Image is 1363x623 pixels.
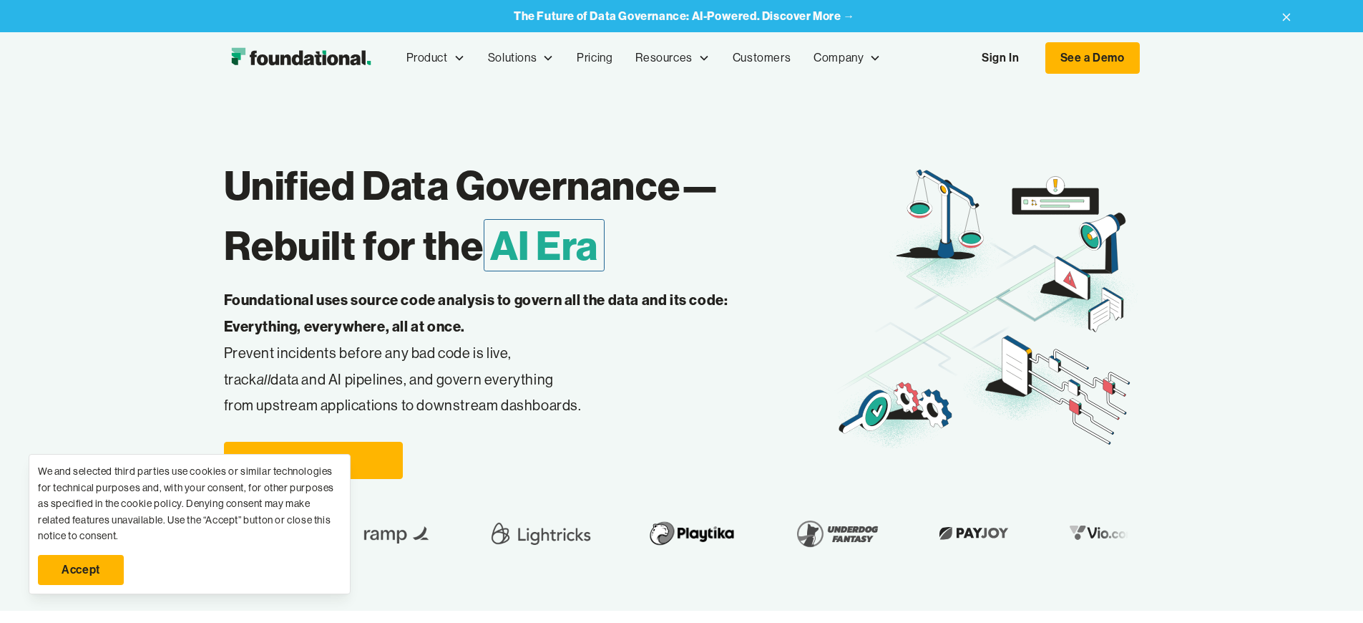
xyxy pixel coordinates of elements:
[802,34,892,82] div: Company
[635,49,692,67] div: Resources
[653,513,751,554] img: Underdog Fantasy
[796,522,881,544] img: Payjoy
[477,34,565,82] div: Solutions
[1055,513,1095,554] img: SuperPlay
[488,49,537,67] div: Solutions
[1045,42,1140,74] a: See a Demo
[395,34,477,82] div: Product
[257,370,271,388] em: all
[624,34,720,82] div: Resources
[224,44,378,72] img: Foundational Logo
[565,34,624,82] a: Pricing
[927,522,1010,544] img: Vio.com
[224,44,378,72] a: home
[514,9,855,23] a: The Future of Data Governance: AI-Powered. Discover More →
[224,442,403,479] a: See a Demo →
[224,291,728,335] strong: Foundational uses source code analysis to govern all the data and its code: Everything, everywher...
[224,155,834,276] h1: Unified Data Governance— Rebuilt for the
[505,513,607,554] img: Playtika
[351,513,459,554] img: Lightricks
[484,219,605,271] span: AI Era
[406,49,448,67] div: Product
[814,49,864,67] div: Company
[38,463,341,544] div: We and selected third parties use cookies or similar technologies for technical purposes and, wit...
[967,43,1033,73] a: Sign In
[224,287,773,419] p: Prevent incidents before any bad code is live, track data and AI pipelines, and govern everything...
[38,555,124,585] a: Accept
[1105,457,1363,623] iframe: Chat Widget
[721,34,802,82] a: Customers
